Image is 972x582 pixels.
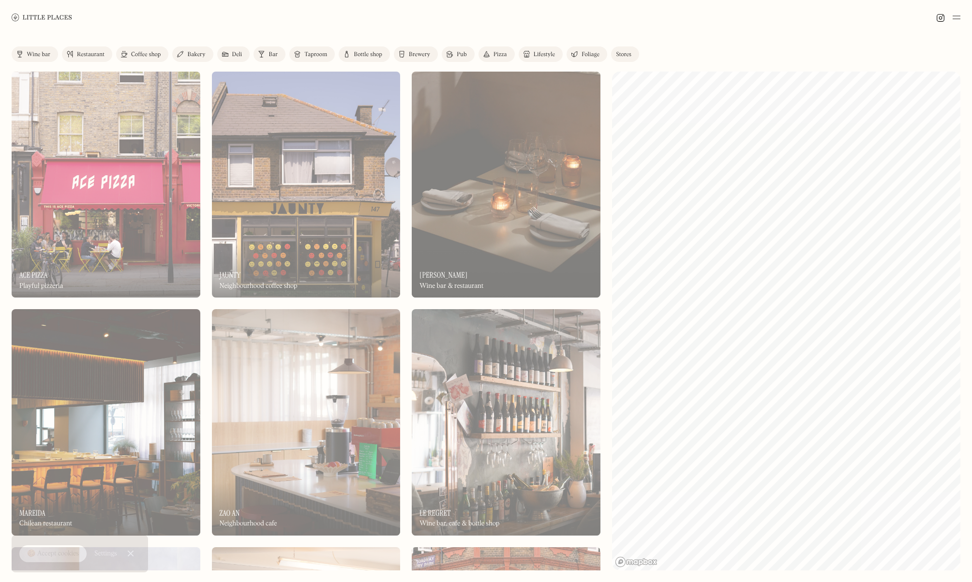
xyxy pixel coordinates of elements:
div: Bottle shop [354,52,382,58]
div: Wine bar [27,52,50,58]
div: Taproom [304,52,327,58]
div: Bar [269,52,278,58]
div: Stores [616,52,631,58]
div: Brewery [409,52,430,58]
a: Stores [611,46,639,62]
div: Chilean restaurant [19,520,72,528]
div: Restaurant [77,52,105,58]
a: Bar [254,46,285,62]
img: Luna [412,72,600,298]
h3: Jaunty [220,270,241,280]
div: Foliage [582,52,599,58]
a: Foliage [567,46,607,62]
div: Coffee shop [131,52,161,58]
div: Wine bar, cafe & bottle shop [419,520,499,528]
a: Pub [442,46,475,62]
img: Mareida [12,309,200,535]
a: LunaLuna[PERSON_NAME]Wine bar & restaurant [412,72,600,298]
h3: Le Regret [419,508,450,518]
div: Pub [457,52,467,58]
h3: Mareida [19,508,45,518]
a: Restaurant [62,46,112,62]
div: Settings [94,550,117,557]
div: Deli [232,52,242,58]
img: Jaunty [212,72,401,298]
canvas: Map [612,72,960,570]
a: Bottle shop [339,46,390,62]
a: 🍪 Accept cookies [19,545,87,563]
div: Close Cookie Popup [130,553,131,554]
h3: [PERSON_NAME] [419,270,467,280]
div: Pizza [493,52,507,58]
a: Settings [94,543,117,565]
a: JauntyJauntyJauntyNeighbourhood coffee shop [212,72,401,298]
a: Coffee shop [116,46,168,62]
a: Wine bar [12,46,58,62]
a: Lifestyle [519,46,563,62]
div: Lifestyle [534,52,555,58]
a: Bakery [172,46,213,62]
a: MareidaMareidaMareidaChilean restaurant [12,309,200,535]
img: Zao An [212,309,401,535]
div: Wine bar & restaurant [419,282,483,290]
a: Ace PizzaAce PizzaAce PizzaPlayful pizzeria [12,72,200,298]
a: Zao AnZao AnZao AnNeighbourhood cafe [212,309,401,535]
div: Neighbourhood cafe [220,520,277,528]
img: Ace Pizza [12,72,200,298]
a: Mapbox homepage [615,556,658,567]
div: Neighbourhood coffee shop [220,282,298,290]
a: Brewery [394,46,438,62]
a: Taproom [289,46,335,62]
a: Pizza [479,46,515,62]
div: Bakery [187,52,205,58]
h3: Ace Pizza [19,270,48,280]
a: Close Cookie Popup [121,544,140,563]
div: Playful pizzeria [19,282,63,290]
div: 🍪 Accept cookies [27,549,79,559]
a: Le RegretLe RegretLe RegretWine bar, cafe & bottle shop [412,309,600,535]
h3: Zao An [220,508,240,518]
a: Deli [217,46,250,62]
img: Le Regret [412,309,600,535]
